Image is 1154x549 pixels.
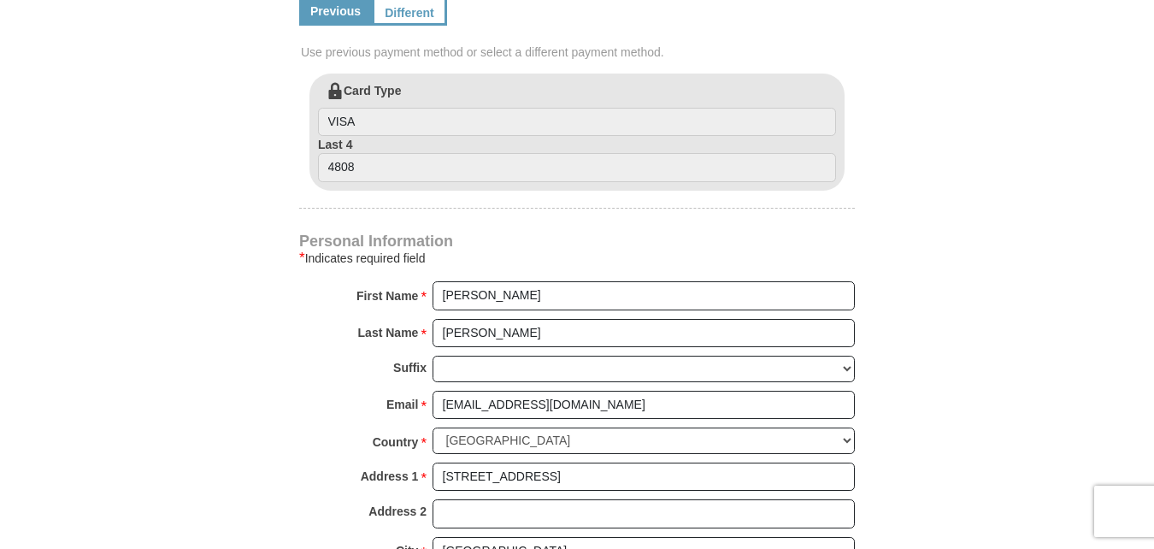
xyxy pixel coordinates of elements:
strong: Email [386,393,418,416]
strong: Suffix [393,356,427,380]
h4: Personal Information [299,234,855,248]
strong: Address 1 [361,464,419,488]
label: Card Type [318,82,836,137]
label: Last 4 [318,136,836,182]
strong: Last Name [358,321,419,345]
input: Last 4 [318,153,836,182]
strong: First Name [356,284,418,308]
strong: Address 2 [368,499,427,523]
span: Use previous payment method or select a different payment method. [301,44,857,61]
input: Card Type [318,108,836,137]
div: Indicates required field [299,248,855,269]
strong: Country [373,430,419,454]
